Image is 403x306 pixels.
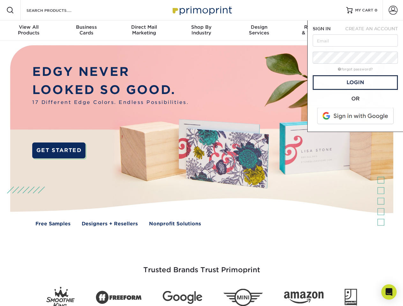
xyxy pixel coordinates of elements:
div: OR [313,95,398,103]
p: LOOKED SO GOOD. [32,81,189,99]
span: CREATE AN ACCOUNT [345,26,398,31]
span: 0 [375,8,377,12]
p: EDGY NEVER [32,63,189,81]
img: Amazon [284,292,324,304]
h3: Trusted Brands Trust Primoprint [15,251,388,282]
div: & Templates [288,24,345,36]
span: SIGN IN [313,26,331,31]
img: Google [163,291,202,304]
img: Primoprint [170,3,234,17]
a: DesignServices [230,20,288,41]
div: Marketing [115,24,173,36]
span: Design [230,24,288,30]
span: MY CART [355,8,373,13]
a: GET STARTED [32,142,86,158]
input: SEARCH PRODUCTS..... [26,6,88,14]
a: Login [313,75,398,90]
a: Direct MailMarketing [115,20,173,41]
a: Shop ByIndustry [173,20,230,41]
span: 17 Different Edge Colors. Endless Possibilities. [32,99,189,106]
div: Industry [173,24,230,36]
span: Direct Mail [115,24,173,30]
input: Email [313,34,398,47]
a: Nonprofit Solutions [149,220,201,228]
div: Open Intercom Messenger [381,284,397,300]
div: Cards [57,24,115,36]
span: Shop By [173,24,230,30]
div: Services [230,24,288,36]
img: Goodwill [345,289,357,306]
a: Free Samples [35,220,71,228]
a: Designers + Resellers [82,220,138,228]
span: Business [57,24,115,30]
a: Resources& Templates [288,20,345,41]
span: Resources [288,24,345,30]
a: BusinessCards [57,20,115,41]
a: forgot password? [338,67,373,71]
